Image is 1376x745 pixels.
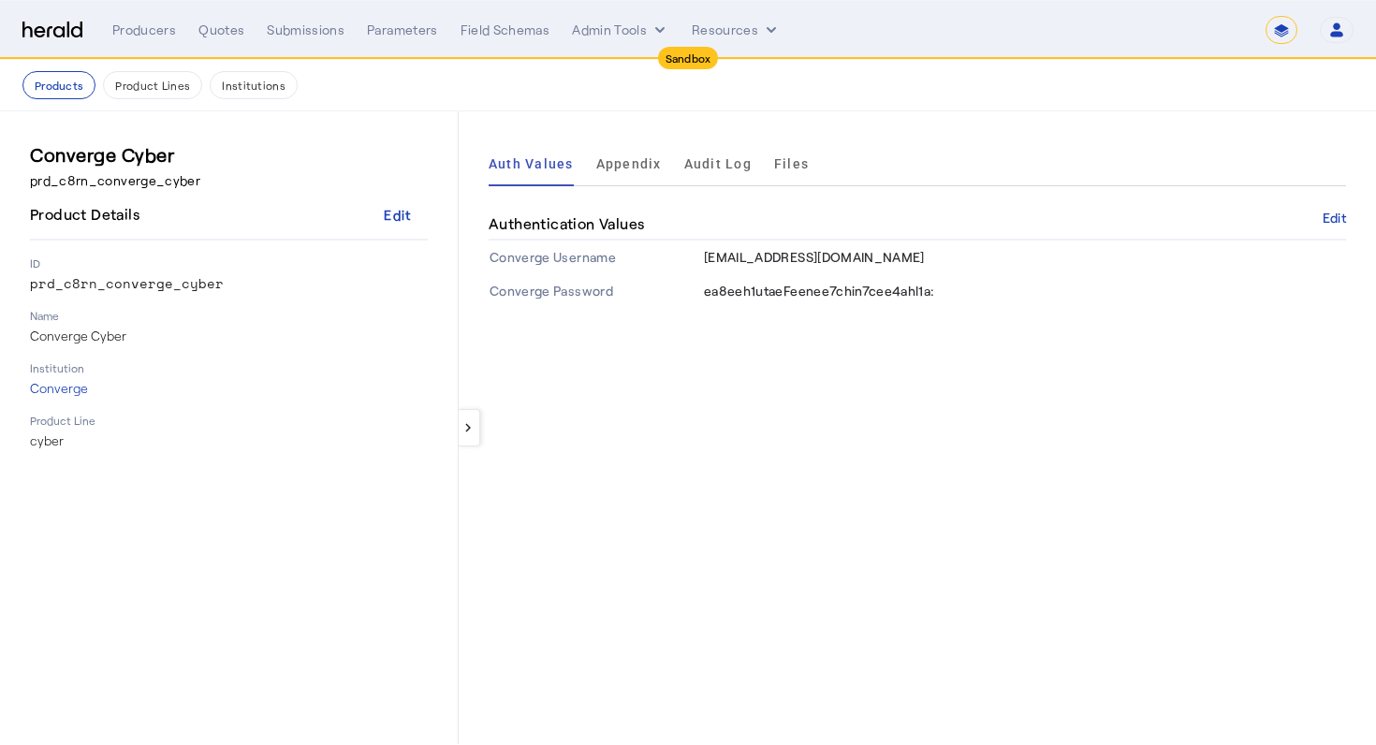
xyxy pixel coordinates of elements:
[489,241,703,274] th: Converge Username
[692,21,781,39] button: Resources dropdown menu
[1323,212,1346,224] button: Edit
[489,274,703,308] th: Converge Password
[30,413,428,428] p: Product Line
[30,379,428,398] p: Converge
[30,256,428,270] p: ID
[596,141,662,186] a: Appendix
[774,157,809,170] span: Files
[30,141,428,168] h3: Converge Cyber
[30,203,147,226] h4: Product Details
[30,327,428,345] p: Converge Cyber
[198,21,244,39] div: Quotes
[572,21,669,39] button: internal dropdown menu
[596,157,662,170] span: Appendix
[460,419,476,436] mat-icon: keyboard_arrow_left
[210,71,298,99] button: Institutions
[267,21,344,39] div: Submissions
[367,21,438,39] div: Parameters
[658,47,719,69] div: Sandbox
[461,21,550,39] div: Field Schemas
[489,141,574,186] a: Auth Values
[30,308,428,323] p: Name
[704,249,925,265] span: [EMAIL_ADDRESS][DOMAIN_NAME]
[704,283,935,299] span: ea8eeh1utaeFeenee7chin7cee4ahl1a:
[22,71,95,99] button: Products
[112,21,176,39] div: Producers
[30,274,428,293] p: prd_c8rn_converge_cyber
[103,71,202,99] button: Product Lines
[368,197,428,231] button: Edit
[489,212,651,235] h4: Authentication Values
[22,22,82,39] img: Herald Logo
[30,360,428,375] p: Institution
[30,171,428,190] p: prd_c8rn_converge_cyber
[489,157,574,170] span: Auth Values
[684,141,752,186] a: Audit Log
[684,157,752,170] span: Audit Log
[384,205,411,225] div: Edit
[774,141,809,186] a: Files
[30,431,428,450] p: cyber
